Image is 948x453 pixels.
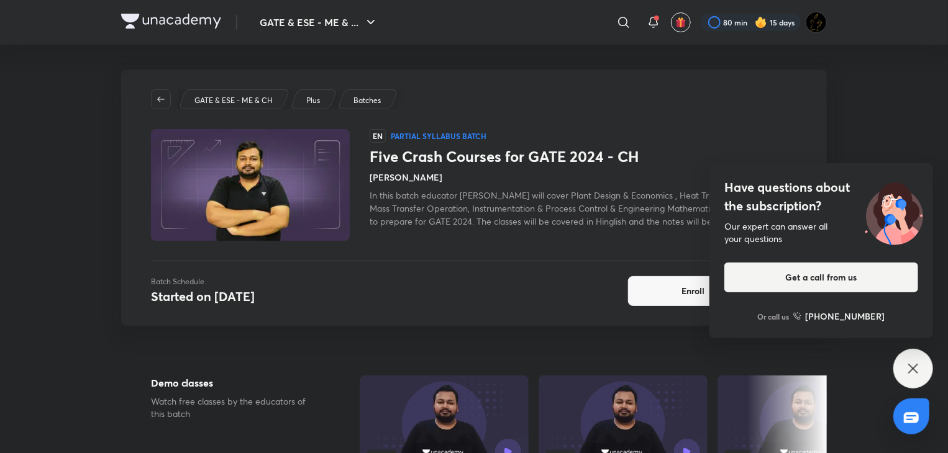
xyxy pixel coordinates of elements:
[304,95,322,106] a: Plus
[121,14,221,32] a: Company Logo
[724,262,918,292] button: Get a call from us
[353,95,381,106] p: Batches
[806,12,827,33] img: Ranit Maity01
[675,17,686,28] img: avatar
[806,310,885,323] h6: [PHONE_NUMBER]
[370,189,795,227] span: In this batch educator [PERSON_NAME] will cover Plant Design & Economics , Heat Transfer Operatio...
[306,95,320,106] p: Plus
[370,129,386,143] span: EN
[370,148,797,166] h1: Five Crash Courses for GATE 2024 - CH
[121,14,221,29] img: Company Logo
[194,95,273,106] p: GATE & ESE - ME & CH
[855,178,933,245] img: ttu_illustration_new.svg
[193,95,275,106] a: GATE & ESE - ME & CH
[151,288,255,305] h4: Started on [DATE]
[151,375,320,390] h5: Demo classes
[252,10,386,35] button: GATE & ESE - ME & ...
[628,276,759,306] button: Enroll
[151,276,255,287] p: Batch Schedule
[149,128,352,242] img: Thumbnail
[391,131,486,141] p: Partial syllabus Batch
[793,310,885,323] a: [PHONE_NUMBER]
[724,220,918,245] div: Our expert can answer all your questions
[758,311,790,322] p: Or call us
[724,178,918,215] h4: Have questions about the subscription?
[352,95,383,106] a: Batches
[682,285,705,297] span: Enroll
[370,171,442,184] h4: [PERSON_NAME]
[151,395,320,420] p: Watch free classes by the educators of this batch
[671,12,691,32] button: avatar
[755,16,767,29] img: streak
